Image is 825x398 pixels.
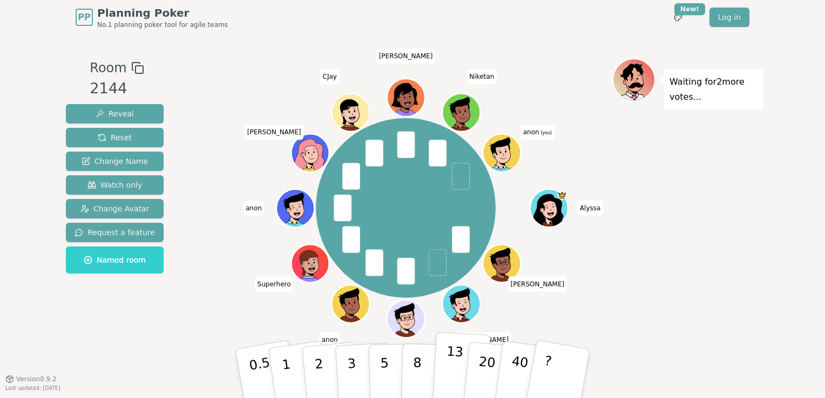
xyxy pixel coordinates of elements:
button: Watch only [66,175,164,195]
span: No.1 planning poker tool for agile teams [97,20,228,29]
span: Reset [98,132,132,143]
a: PPPlanning PokerNo.1 planning poker tool for agile teams [76,5,228,29]
button: Reveal [66,104,164,123]
span: Click to change your name [452,332,511,347]
span: Watch only [87,180,143,190]
span: Room [90,58,126,78]
div: 2144 [90,78,144,100]
button: Change Name [66,152,164,171]
span: Click to change your name [577,201,604,216]
p: Waiting for 2 more votes... [670,74,758,105]
button: Named room [66,246,164,273]
span: Reveal [96,108,134,119]
span: Click to change your name [520,125,554,140]
button: Click to change your avatar [484,135,519,170]
span: Alyssa is the host [557,190,567,200]
span: Click to change your name [466,69,497,84]
span: Last updated: [DATE] [5,385,60,391]
button: New! [668,8,688,27]
span: PP [78,11,90,24]
span: Click to change your name [255,276,294,291]
a: Log in [709,8,749,27]
span: Change Name [82,156,148,167]
span: Planning Poker [97,5,228,20]
span: Click to change your name [243,201,265,216]
span: Click to change your name [319,332,341,347]
span: Click to change your name [376,49,436,64]
span: (you) [539,131,552,135]
button: Change Avatar [66,199,164,218]
span: Click to change your name [508,276,567,291]
div: New! [674,3,705,15]
button: Version0.9.2 [5,375,57,383]
span: Version 0.9.2 [16,375,57,383]
span: Request a feature [75,227,155,238]
button: Reset [66,128,164,147]
span: Click to change your name [320,69,339,84]
button: Request a feature [66,223,164,242]
span: Named room [84,255,146,265]
span: Click to change your name [245,125,304,140]
span: Change Avatar [80,203,150,214]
